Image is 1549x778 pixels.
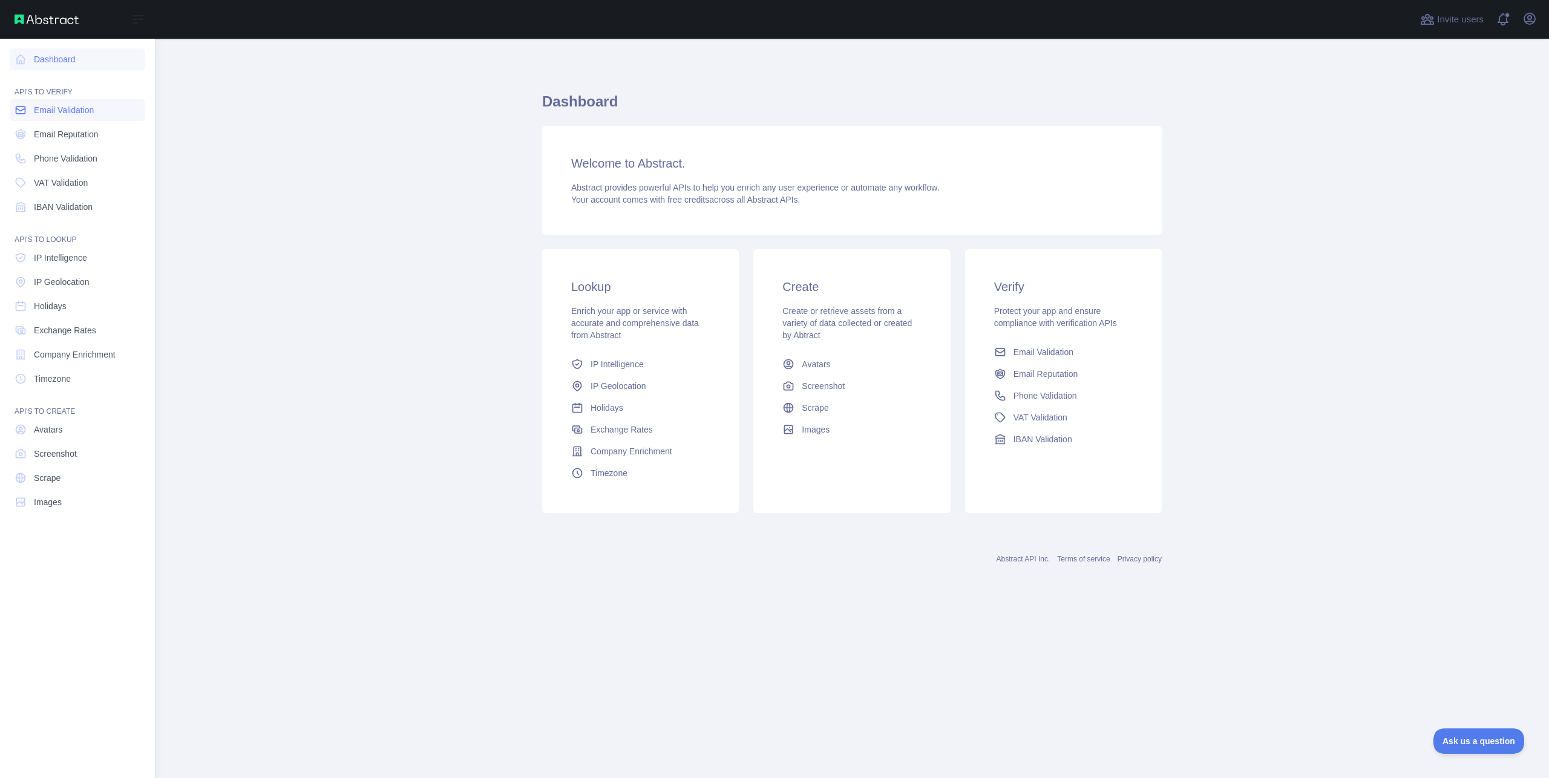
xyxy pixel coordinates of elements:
a: Exchange Rates [566,419,715,440]
span: Avatars [802,358,830,370]
span: Enrich your app or service with accurate and comprehensive data from Abstract [571,306,699,340]
span: Your account comes with across all Abstract APIs. [571,195,800,204]
a: Holidays [566,397,715,419]
span: IP Geolocation [591,380,646,392]
span: Holidays [591,402,623,414]
span: Images [34,496,62,508]
button: Invite users [1418,10,1486,29]
span: IP Intelligence [591,358,644,370]
a: Avatars [10,419,145,440]
a: VAT Validation [989,407,1138,428]
span: Exchange Rates [34,324,96,336]
a: Company Enrichment [10,344,145,365]
a: Dashboard [10,48,145,70]
a: Holidays [10,295,145,317]
span: IP Geolocation [34,276,90,288]
a: IBAN Validation [10,196,145,218]
a: Terms of service [1057,555,1110,563]
img: Abstract API [15,15,79,24]
a: IP Intelligence [566,353,715,375]
span: Phone Validation [1014,390,1077,402]
span: Email Validation [34,104,94,116]
a: Exchange Rates [10,319,145,341]
div: API'S TO LOOKUP [10,220,145,244]
a: Company Enrichment [566,440,715,462]
a: Email Reputation [989,363,1138,385]
span: IP Intelligence [34,252,87,264]
span: Screenshot [802,380,845,392]
div: API'S TO CREATE [10,392,145,416]
span: Email Validation [1014,346,1073,358]
a: Phone Validation [989,385,1138,407]
span: IBAN Validation [34,201,93,213]
a: Timezone [10,368,145,390]
span: Exchange Rates [591,423,653,436]
span: Company Enrichment [591,445,672,457]
span: VAT Validation [34,177,88,189]
span: Timezone [34,373,71,385]
h3: Verify [994,278,1133,295]
a: Privacy policy [1118,555,1162,563]
a: Images [10,491,145,513]
a: Avatars [778,353,926,375]
span: VAT Validation [1014,411,1067,423]
span: Scrape [34,472,61,484]
span: Phone Validation [34,152,97,165]
a: Screenshot [10,443,145,465]
span: Screenshot [34,448,77,460]
span: Invite users [1437,13,1484,27]
span: Scrape [802,402,828,414]
a: Abstract API Inc. [997,555,1050,563]
span: Email Reputation [1014,368,1078,380]
a: VAT Validation [10,172,145,194]
a: Screenshot [778,375,926,397]
div: API'S TO VERIFY [10,73,145,97]
span: Protect your app and ensure compliance with verification APIs [994,306,1117,328]
iframe: Toggle Customer Support [1433,728,1525,754]
a: Email Reputation [10,123,145,145]
span: Email Reputation [34,128,99,140]
span: IBAN Validation [1014,433,1072,445]
a: Email Validation [10,99,145,121]
span: free credits [667,195,709,204]
span: Create or retrieve assets from a variety of data collected or created by Abtract [782,306,912,340]
a: IP Intelligence [10,247,145,269]
span: Timezone [591,467,627,479]
a: Scrape [10,467,145,489]
span: Abstract provides powerful APIs to help you enrich any user experience or automate any workflow. [571,183,940,192]
a: Images [778,419,926,440]
a: IBAN Validation [989,428,1138,450]
span: Company Enrichment [34,348,116,361]
span: Avatars [34,423,62,436]
span: Images [802,423,830,436]
h3: Lookup [571,278,710,295]
h1: Dashboard [542,92,1162,121]
span: Holidays [34,300,67,312]
a: IP Geolocation [566,375,715,397]
a: IP Geolocation [10,271,145,293]
a: Timezone [566,462,715,484]
a: Scrape [778,397,926,419]
h3: Create [782,278,921,295]
a: Email Validation [989,341,1138,363]
a: Phone Validation [10,148,145,169]
h3: Welcome to Abstract. [571,155,1133,172]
